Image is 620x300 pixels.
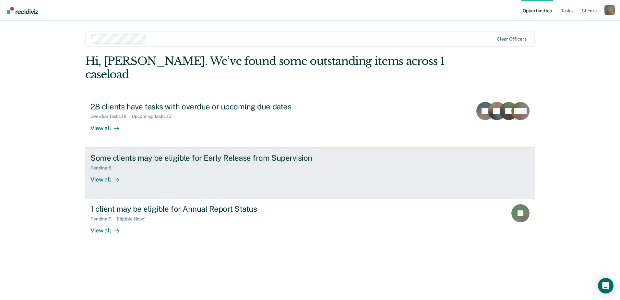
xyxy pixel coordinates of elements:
div: Some clients may be eligible for Early Release from Supervision [90,153,318,163]
div: Open Intercom Messenger [598,278,614,294]
div: Eligible Now : 1 [117,216,151,222]
div: View all [90,222,127,234]
button: Profile dropdown button [604,5,615,15]
div: View all [90,170,127,183]
div: 1 client may be eligible for Annual Report Status [90,204,318,214]
div: Pending : 6 [90,165,117,171]
img: Recidiviz [7,7,38,14]
div: L F [604,5,615,15]
div: Overdue Tasks : 19 [90,114,132,119]
div: 28 clients have tasks with overdue or upcoming due dates [90,102,318,111]
div: Pending : 9 [90,216,117,222]
div: Hi, [PERSON_NAME]. We’ve found some outstanding items across 1 caseload [85,55,445,81]
a: 28 clients have tasks with overdue or upcoming due datesOverdue Tasks:19Upcoming Tasks:13View all [85,97,535,148]
a: Some clients may be eligible for Early Release from SupervisionPending:6View all [85,148,535,199]
div: Upcoming Tasks : 13 [132,114,177,119]
div: Clear officers [497,36,527,42]
div: View all [90,119,127,132]
a: 1 client may be eligible for Annual Report StatusPending:9Eligible Now:1View all [85,199,535,250]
